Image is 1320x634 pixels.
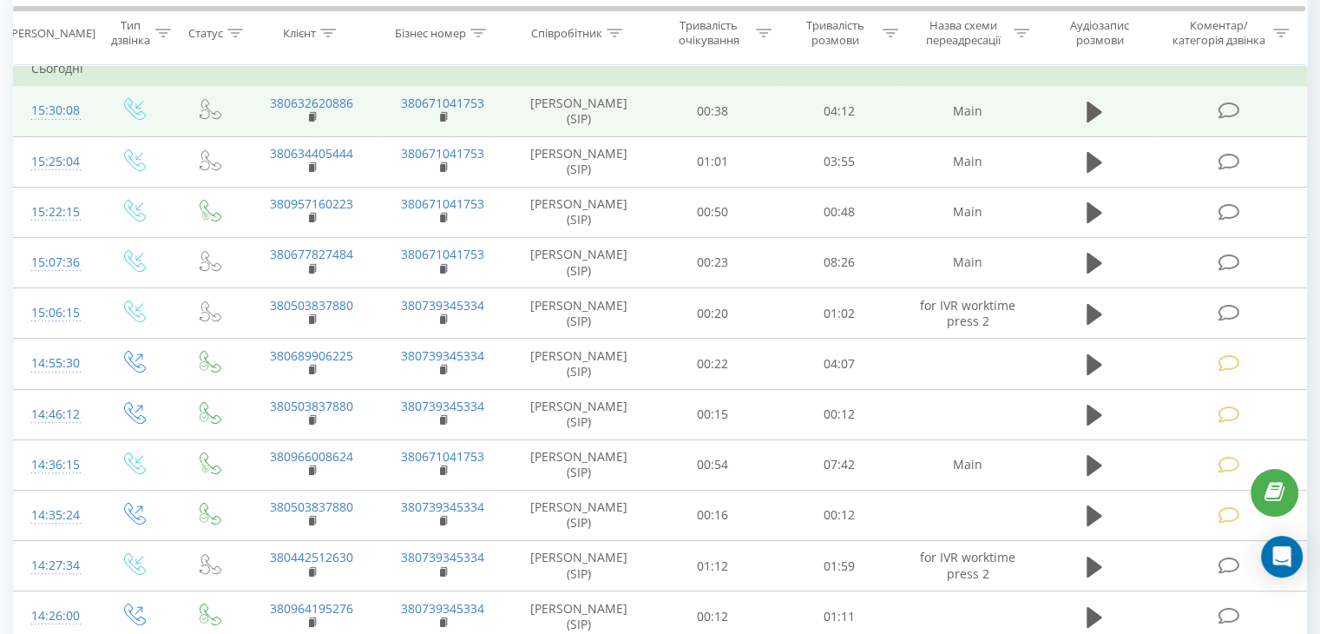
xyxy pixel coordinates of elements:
td: Сьогодні [14,51,1307,86]
td: [PERSON_NAME] (SIP) [509,86,650,136]
td: 00:16 [650,490,776,540]
a: 380671041753 [401,246,484,262]
a: 380739345334 [401,549,484,565]
a: 380671041753 [401,95,484,111]
td: 00:12 [776,389,902,439]
td: 08:26 [776,237,902,287]
a: 380689906225 [270,347,353,364]
div: 15:07:36 [31,246,77,280]
a: 380634405444 [270,145,353,162]
td: Main [902,439,1033,490]
td: [PERSON_NAME] (SIP) [509,339,650,389]
div: 15:30:08 [31,94,77,128]
div: 15:22:15 [31,195,77,229]
td: 04:07 [776,339,902,389]
div: Статус [188,25,223,40]
td: 00:12 [776,490,902,540]
td: [PERSON_NAME] (SIP) [509,187,650,237]
td: [PERSON_NAME] (SIP) [509,389,650,439]
div: Коментар/категорія дзвінка [1167,18,1269,48]
div: 14:26:00 [31,599,77,633]
a: 380442512630 [270,549,353,565]
a: 380739345334 [401,499,484,515]
a: 380671041753 [401,195,484,212]
td: 01:01 [650,136,776,187]
td: 00:15 [650,389,776,439]
td: 00:54 [650,439,776,490]
div: Назва схеми переадресації [918,18,1009,48]
div: 14:35:24 [31,499,77,532]
a: 380671041753 [401,448,484,465]
div: Тривалість розмови [791,18,878,48]
td: 07:42 [776,439,902,490]
a: 380739345334 [401,297,484,314]
td: Main [902,136,1033,187]
a: 380966008624 [270,448,353,465]
td: Main [902,187,1033,237]
a: 380632620886 [270,95,353,111]
td: 01:59 [776,541,902,591]
div: Тривалість очікування [666,18,752,48]
td: [PERSON_NAME] (SIP) [509,490,650,540]
a: 380964195276 [270,600,353,617]
td: for IVR worktime press 2 [902,541,1033,591]
td: 00:48 [776,187,902,237]
a: 380503837880 [270,499,353,515]
div: 14:27:34 [31,549,77,583]
a: 380739345334 [401,398,484,414]
div: Open Intercom Messenger [1261,536,1303,578]
a: 380739345334 [401,347,484,364]
div: Клієнт [283,25,316,40]
div: Співробітник [531,25,602,40]
div: 15:25:04 [31,145,77,179]
td: 00:20 [650,288,776,339]
td: [PERSON_NAME] (SIP) [509,541,650,591]
div: 14:46:12 [31,398,77,432]
td: 00:38 [650,86,776,136]
div: Аудіозапис розмови [1049,18,1151,48]
td: Main [902,237,1033,287]
td: 00:22 [650,339,776,389]
a: 380671041753 [401,145,484,162]
td: Main [902,86,1033,136]
td: 04:12 [776,86,902,136]
td: 03:55 [776,136,902,187]
div: 14:55:30 [31,347,77,380]
a: 380957160223 [270,195,353,212]
td: [PERSON_NAME] (SIP) [509,136,650,187]
td: 01:02 [776,288,902,339]
div: 15:06:15 [31,296,77,330]
div: 14:36:15 [31,448,77,482]
td: for IVR worktime press 2 [902,288,1033,339]
a: 380503837880 [270,398,353,414]
td: [PERSON_NAME] (SIP) [509,288,650,339]
td: 01:12 [650,541,776,591]
a: 380739345334 [401,600,484,617]
td: [PERSON_NAME] (SIP) [509,237,650,287]
td: 00:23 [650,237,776,287]
div: Тип дзвінка [109,18,150,48]
div: Бізнес номер [395,25,466,40]
div: [PERSON_NAME] [8,25,95,40]
td: [PERSON_NAME] (SIP) [509,439,650,490]
a: 380503837880 [270,297,353,314]
td: 00:50 [650,187,776,237]
a: 380677827484 [270,246,353,262]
